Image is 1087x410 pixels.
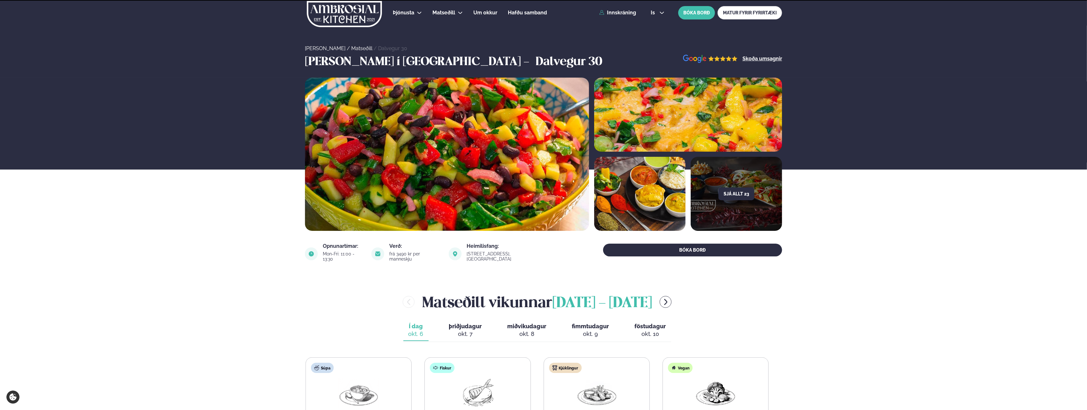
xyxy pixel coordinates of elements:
span: Matseðill [432,10,455,16]
img: Vegan.svg [671,365,676,370]
h3: [PERSON_NAME] í [GEOGRAPHIC_DATA] - [305,55,532,70]
div: Fiskur [430,363,454,373]
button: Sjá allt 23 [718,187,754,200]
a: Þjónusta [393,9,414,17]
button: miðvikudagur okt. 8 [502,320,552,341]
h3: Dalvegur 30 [536,55,602,70]
div: Verð: [389,244,441,249]
span: / [347,45,351,51]
span: Í dag [408,323,423,330]
img: image alt [594,78,782,152]
div: Súpa [311,363,334,373]
div: frá 3490 kr per manneskju [389,251,441,262]
div: okt. 10 [635,330,666,338]
img: Soup.png [338,378,379,408]
img: image alt [305,247,318,260]
div: [STREET_ADDRESS], [GEOGRAPHIC_DATA] [467,251,553,262]
span: is [651,10,657,15]
img: logo [306,1,383,27]
span: þriðjudagur [449,323,482,330]
div: okt. 7 [449,330,482,338]
div: okt. 6 [408,330,423,338]
img: image alt [594,157,686,231]
div: Heimilisfang: [467,244,553,249]
button: föstudagur okt. 10 [630,320,671,341]
a: Hafðu samband [508,9,547,17]
div: okt. 9 [572,330,609,338]
a: Innskráning [599,10,636,16]
a: Um okkur [473,9,497,17]
span: Þjónusta [393,10,414,16]
div: Mon-Fri: 11:00 - 13:30 [323,251,364,262]
button: Í dag okt. 6 [403,320,429,341]
span: [DATE] - [DATE] [552,296,652,310]
h2: Matseðill vikunnar [422,292,652,312]
a: Matseðill [432,9,455,17]
a: link [467,255,553,263]
button: menu-btn-left [403,296,415,308]
img: image alt [683,55,738,63]
div: okt. 8 [508,330,547,338]
div: Vegan [668,363,693,373]
img: image alt [305,78,589,231]
img: chicken.svg [552,365,557,370]
a: Cookie settings [6,391,19,404]
button: þriðjudagur okt. 7 [444,320,487,341]
a: [PERSON_NAME] [305,45,346,51]
a: Skoða umsagnir [742,56,782,61]
span: fimmtudagur [572,323,609,330]
button: menu-btn-right [660,296,672,308]
img: image alt [371,247,384,260]
button: fimmtudagur okt. 9 [567,320,614,341]
span: / [374,45,378,51]
a: Matseðill [351,45,372,51]
span: Hafðu samband [508,10,547,16]
button: BÓKA BORÐ [678,6,715,19]
span: miðvikudagur [508,323,547,330]
img: image alt [449,247,462,260]
img: Fish.png [457,378,498,408]
span: föstudagur [635,323,666,330]
span: Um okkur [473,10,497,16]
button: BÓKA BORÐ [603,244,782,256]
a: MATUR FYRIR FYRIRTÆKI [718,6,782,19]
button: is [646,10,670,15]
div: Opnunartímar: [323,244,364,249]
img: soup.svg [314,365,319,370]
div: Kjúklingur [549,363,582,373]
img: Vegan.png [695,378,736,408]
img: Chicken-wings-legs.png [576,378,617,408]
img: fish.svg [433,365,438,370]
a: Dalvegur 30 [378,45,407,51]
